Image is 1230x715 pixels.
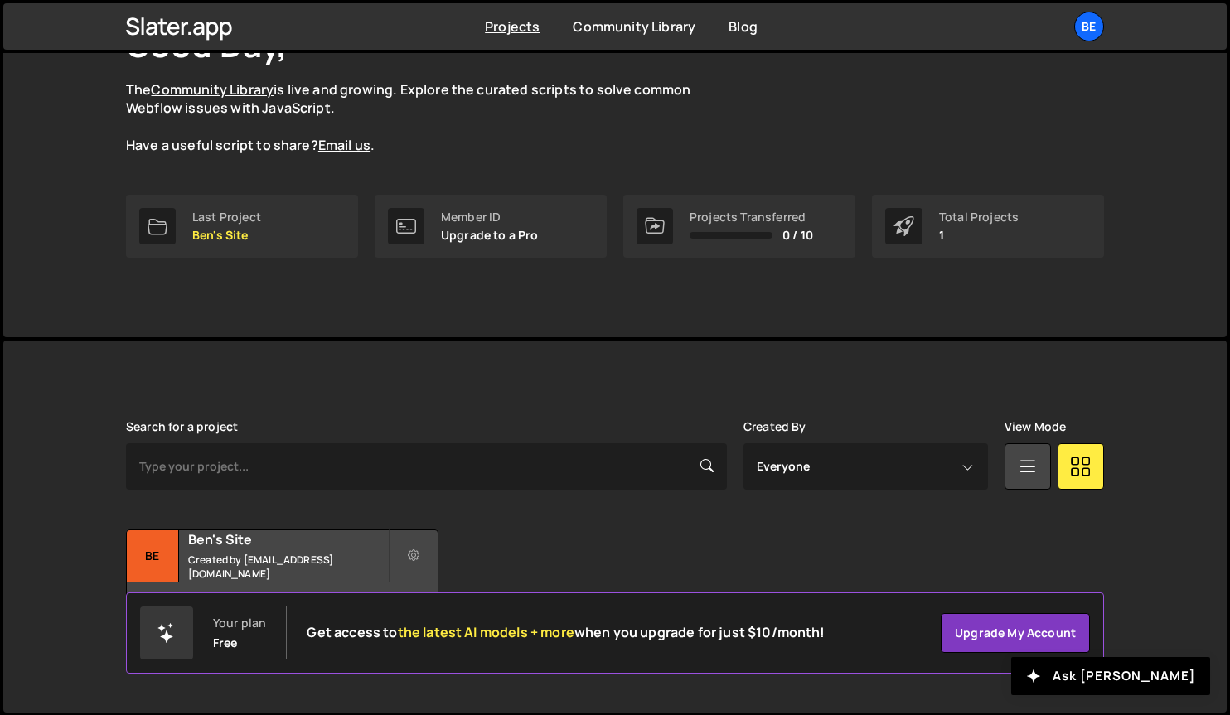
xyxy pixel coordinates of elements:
small: Created by [EMAIL_ADDRESS][DOMAIN_NAME] [188,553,388,581]
a: Be Ben's Site Created by [EMAIL_ADDRESS][DOMAIN_NAME] 19 pages, last updated by about [DATE] [126,529,438,633]
input: Type your project... [126,443,727,490]
div: 19 pages, last updated by about [DATE] [127,582,438,632]
div: Be [127,530,179,582]
span: 0 / 10 [782,229,813,242]
a: Be [1074,12,1104,41]
a: Blog [729,17,758,36]
label: View Mode [1005,420,1066,433]
p: Upgrade to a Pro [441,229,539,242]
div: Member ID [441,210,539,224]
a: Last Project Ben's Site [126,195,358,258]
button: Ask [PERSON_NAME] [1011,657,1210,695]
a: Email us [318,136,370,154]
a: Upgrade my account [941,613,1090,653]
div: Free [213,636,238,650]
label: Search for a project [126,420,238,433]
div: Your plan [213,616,266,630]
p: The is live and growing. Explore the curated scripts to solve common Webflow issues with JavaScri... [126,80,723,155]
div: Total Projects [939,210,1019,224]
div: Last Project [192,210,261,224]
p: Ben's Site [192,229,261,242]
p: 1 [939,229,1019,242]
h2: Ben's Site [188,530,388,548]
a: Community Library [151,80,274,99]
label: Created By [743,420,806,433]
span: the latest AI models + more [398,623,574,641]
a: Projects [485,17,540,36]
h2: Get access to when you upgrade for just $10/month! [307,625,825,640]
a: Community Library [573,17,695,36]
div: Projects Transferred [690,210,813,224]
